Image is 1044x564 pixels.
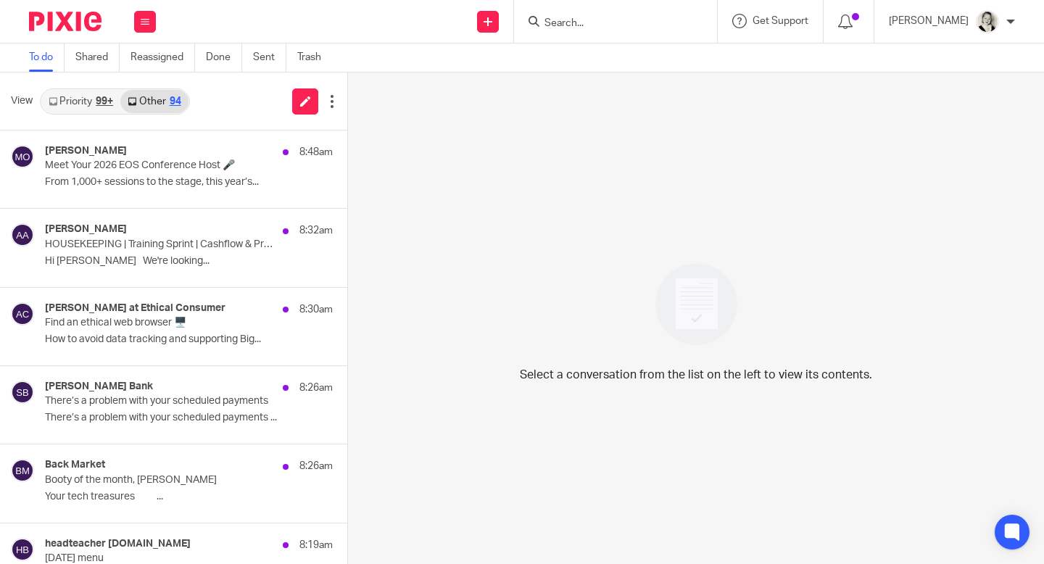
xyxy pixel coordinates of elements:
p: There’s a problem with your scheduled payments ... [45,412,333,424]
img: svg%3E [11,223,34,246]
img: image [646,254,747,354]
img: DA590EE6-2184-4DF2-A25D-D99FB904303F_1_201_a.jpeg [976,10,999,33]
p: Meet Your 2026 EOS Conference Host 🎤 [45,159,275,172]
h4: [PERSON_NAME] at Ethical Consumer [45,302,225,315]
div: 94 [170,96,181,107]
img: svg%3E [11,145,34,168]
p: Your tech treasures ͏ ‌ ﻿ ͏ ‌ ﻿... [45,491,333,503]
a: Shared [75,43,120,72]
p: How to avoid data tracking and supporting Big... [45,333,333,346]
h4: [PERSON_NAME] [45,223,127,236]
p: 8:19am [299,538,333,552]
h4: Back Market [45,459,105,471]
a: Trash [297,43,332,72]
img: Pixie [29,12,101,31]
a: Done [206,43,242,72]
input: Search [543,17,674,30]
img: svg%3E [11,302,34,325]
img: svg%3E [11,538,34,561]
p: HOUSEKEEPING | Training Sprint | Cashflow & Profit Improvement Meeting [45,239,275,251]
p: Find an ethical web browser 🖥️ [45,317,275,329]
a: Other94 [120,90,188,113]
p: 8:48am [299,145,333,159]
span: Get Support [753,16,808,26]
a: Reassigned [130,43,195,72]
a: To do [29,43,65,72]
img: svg%3E [11,381,34,404]
img: svg%3E [11,459,34,482]
span: View [11,94,33,109]
p: Select a conversation from the list on the left to view its contents. [520,366,872,383]
a: Priority99+ [41,90,120,113]
p: Hi [PERSON_NAME] We're looking... [45,255,333,268]
p: [PERSON_NAME] [889,14,969,28]
div: 99+ [96,96,113,107]
p: Booty of the month, [PERSON_NAME] [45,474,275,486]
p: From 1,000+ sessions to the stage, this year’s... [45,176,333,188]
p: 8:32am [299,223,333,238]
a: Sent [253,43,286,72]
h4: [PERSON_NAME] [45,145,127,157]
p: 8:30am [299,302,333,317]
p: There’s a problem with your scheduled payments [45,395,275,407]
p: 8:26am [299,459,333,473]
p: 8:26am [299,381,333,395]
h4: headteacher [DOMAIN_NAME] [45,538,191,550]
h4: [PERSON_NAME] Bank [45,381,153,393]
